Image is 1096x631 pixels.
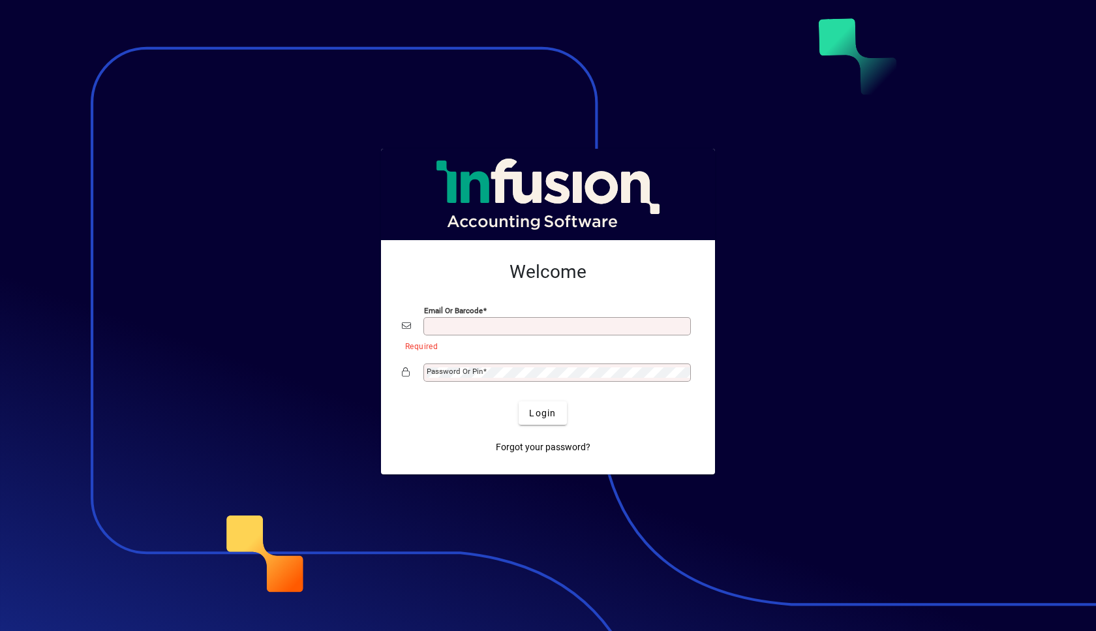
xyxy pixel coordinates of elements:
span: Login [529,407,556,420]
h2: Welcome [402,261,694,283]
span: Forgot your password? [496,440,590,454]
mat-label: Password or Pin [427,367,483,376]
mat-error: Required [405,339,684,352]
button: Login [519,401,566,425]
a: Forgot your password? [491,435,596,459]
mat-label: Email or Barcode [424,306,483,315]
